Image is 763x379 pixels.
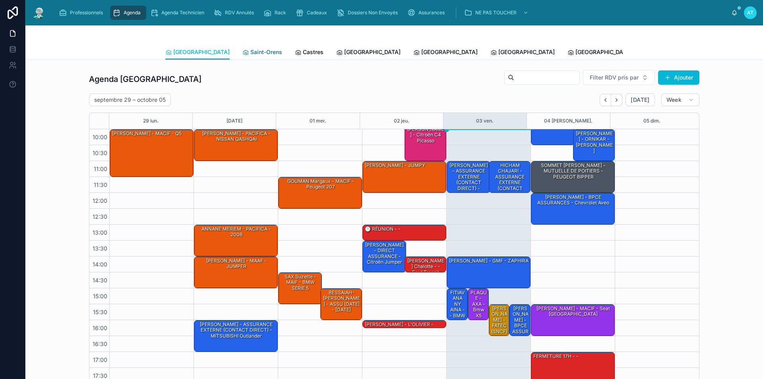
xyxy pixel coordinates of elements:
div: 🕒 RÉUNION - - [363,225,446,240]
div: [PERSON_NAME] - JUMPY [364,162,426,169]
div: [PERSON_NAME] - GMF - ZAPHIRA [447,257,530,288]
button: Select Button [583,70,655,85]
span: 13:00 [91,229,109,236]
div: SAX Suzette - MAIF - BMW SERIE 5 [279,273,321,304]
a: [GEOGRAPHIC_DATA] [490,45,555,61]
span: Agenda Technicien [161,10,204,16]
span: [GEOGRAPHIC_DATA] [575,48,632,56]
a: [GEOGRAPHIC_DATA] [336,45,401,61]
span: Professionnels [70,10,103,16]
div: [PERSON_NAME] - BPCE ASSURANCES - C4 [510,305,530,336]
span: Castres [303,48,323,56]
div: [PERSON_NAME] - FATEC (SNCF) - opel vivaro [490,305,509,347]
div: [PERSON_NAME] chalotte - - ford transit 2013 mk6 [405,257,446,272]
a: NE PAS TOUCHER [462,6,533,20]
button: 04 [PERSON_NAME]. [544,113,593,129]
span: RDV Annulés [225,10,254,16]
span: [GEOGRAPHIC_DATA] [173,48,230,56]
div: BESSAIAH-[PERSON_NAME] - ASSU [DATE] - [DATE] [322,289,362,314]
button: 29 lun. [143,113,159,129]
div: [PERSON_NAME] - PACIFICA - NISSAN QASHQAI [196,130,277,143]
div: FITIAVANA NY AINA - - BMW SERIE 1 [447,289,467,320]
div: GOUMAN Margaux - MACIF - Peugeot 207 [279,177,362,208]
span: 13:30 [91,245,109,252]
h1: Agenda [GEOGRAPHIC_DATA] [89,74,201,85]
button: [DATE] [626,93,655,106]
div: [PERSON_NAME] - [PERSON_NAME] - Citroën C4 Picasso [406,114,446,144]
span: 12:30 [91,213,109,220]
span: 11:00 [92,165,109,172]
div: FITIAVANA NY AINA - - BMW SERIE 1 [448,289,467,325]
div: [PERSON_NAME] - L'OLIVIER - [363,321,446,328]
div: [PERSON_NAME] - MACIF - Q5 [111,130,182,137]
div: BESSAIAH-[PERSON_NAME] - ASSU [DATE] - [DATE] [321,289,362,320]
span: Rack [275,10,286,16]
button: 03 ven. [476,113,494,129]
div: [PERSON_NAME] chalotte - - ford transit 2013 mk6 [406,257,446,282]
span: 16:30 [91,340,109,347]
div: PLAQUE - AXA - bmw x5 [469,289,488,319]
div: [PERSON_NAME] - ORNIKAR - [PERSON_NAME] [575,130,614,155]
div: [PERSON_NAME] - JUMPY [363,161,446,192]
span: 15:00 [91,293,109,299]
div: GOUMAN Margaux - MACIF - Peugeot 207 [280,178,361,191]
span: 16:00 [91,325,109,331]
a: Ajouter [658,70,699,85]
a: Saint-Orens [242,45,282,61]
div: [PERSON_NAME] - BPCE ASSURANCES - Chevrolet aveo [533,194,614,207]
span: 15:30 [91,309,109,315]
a: Castres [295,45,323,61]
div: ANNANE MERIEM - PACIFICA - 2008 [196,225,277,239]
div: [PERSON_NAME] - DIRECT ASSURANCE - Citroën jumper [363,241,406,272]
span: 10:30 [91,150,109,156]
button: 05 dim. [643,113,660,129]
a: RDV Annulés [211,6,259,20]
div: [PERSON_NAME] - BPCE ASSURANCES - C4 [511,305,530,347]
div: [PERSON_NAME] - [PERSON_NAME] - Citroën C4 Picasso [405,114,446,161]
span: AT [747,10,753,16]
div: HICHAM CHAJARI - ASSURANCE EXTERNE (CONTACT DIRECT) - Mercedes Classe A [490,162,530,209]
button: 02 jeu. [394,113,409,129]
span: Agenda [124,10,141,16]
button: Next [611,94,622,106]
button: 01 mer. [310,113,326,129]
div: scrollable content [52,4,731,21]
h2: septembre 29 – octobre 05 [94,96,166,104]
div: [PERSON_NAME] - ASSURANCE EXTERNE (CONTACT DIRECT) - MITSUBISHI Outlander [196,321,277,340]
div: [PERSON_NAME] - MAAF - JUMPER [194,257,277,288]
div: 🕒 RÉUNION - - [364,225,401,233]
span: Assurances [418,10,445,16]
div: [PERSON_NAME] - MACIF - Q5 [110,130,193,177]
div: [PERSON_NAME] - MAAF - JUMPER [196,257,277,270]
span: [GEOGRAPHIC_DATA] [421,48,478,56]
span: 17:30 [91,372,109,379]
span: Week [666,96,682,103]
span: Saint-Orens [250,48,282,56]
div: [PERSON_NAME] - GMF - ZAPHIRA [448,257,529,264]
a: [GEOGRAPHIC_DATA] [413,45,478,61]
div: PLAQUE - AXA - bmw x5 [468,289,488,320]
span: Dossiers Non Envoyés [348,10,398,16]
span: 12:00 [91,197,109,204]
span: Filter RDV pris par [590,74,639,82]
a: [GEOGRAPHIC_DATA] [165,45,230,60]
button: Week [661,93,699,106]
div: [DATE] [227,113,242,129]
div: [PERSON_NAME] - MACIF - seat [GEOGRAPHIC_DATA] [531,305,614,336]
img: App logo [32,6,46,19]
div: SOMMET [PERSON_NAME] - MUTUELLE DE POITIERS - PEUGEOT BIPPER [533,162,614,181]
a: [GEOGRAPHIC_DATA] [567,45,632,61]
div: [PERSON_NAME] - L'OLIVIER - [364,321,434,328]
span: Cadeaux [307,10,327,16]
div: [PERSON_NAME] - DIRECT ASSURANCE - Citroën jumper [364,241,405,266]
div: SOMMET [PERSON_NAME] - MUTUELLE DE POITIERS - PEUGEOT BIPPER [531,161,614,192]
div: [PERSON_NAME] - ASSURANCE EXTERNE (CONTACT DIRECT) - PEUGEOT Partner [447,161,490,192]
div: [PERSON_NAME] - ORNIKAR - [PERSON_NAME] [573,130,615,161]
div: ANNANE MERIEM - PACIFICA - 2008 [194,225,277,256]
div: [PERSON_NAME] - MACIF - seat [GEOGRAPHIC_DATA] [533,305,614,318]
span: 11:30 [92,181,109,188]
